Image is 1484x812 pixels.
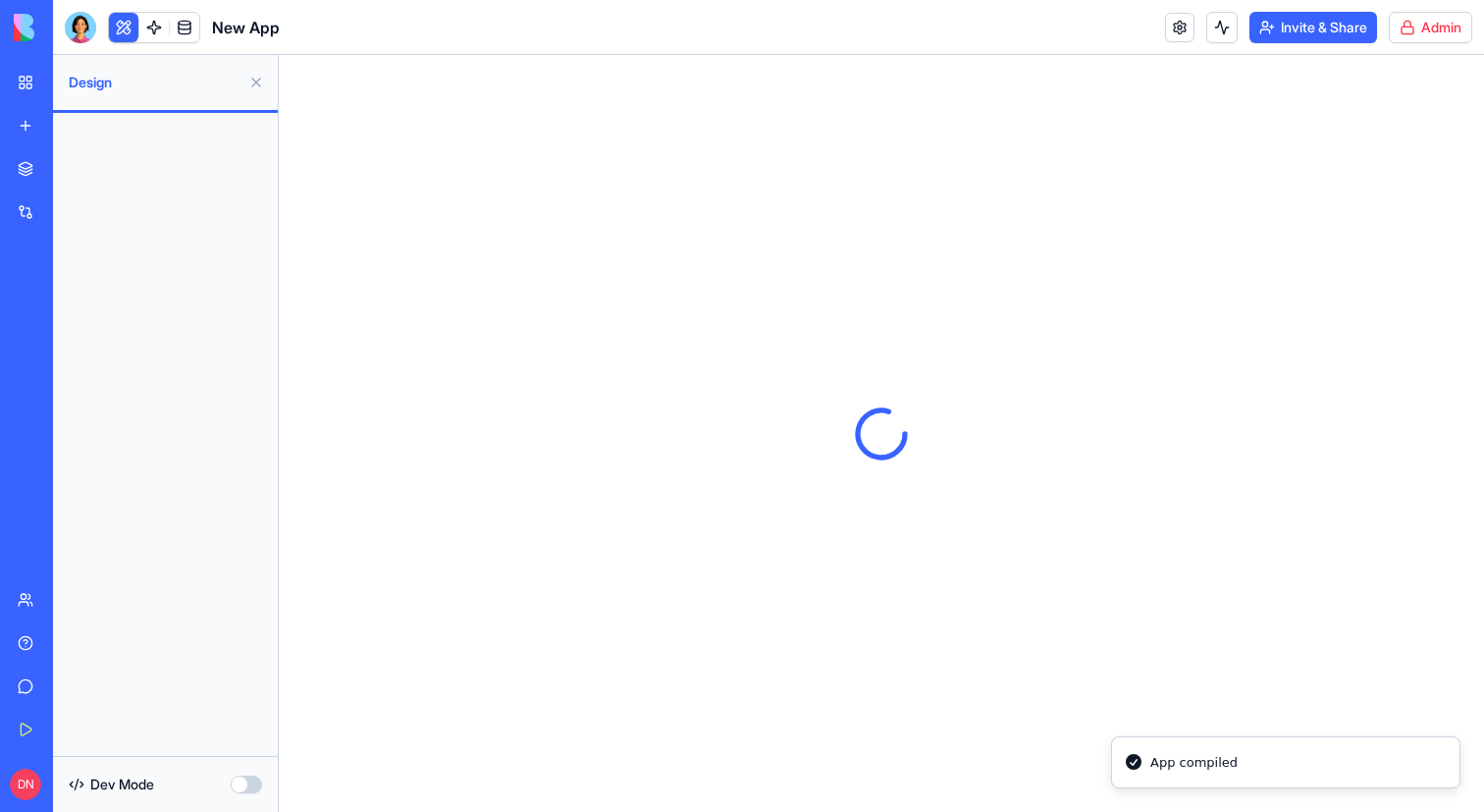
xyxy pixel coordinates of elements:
span: DN [10,769,41,800]
span: New App [212,16,280,39]
span: Design [69,73,240,92]
img: logo [14,14,135,41]
button: Invite & Share [1249,12,1377,43]
div: App compiled [1150,753,1238,773]
button: Admin [1389,12,1472,43]
span: Dev Mode [90,775,154,794]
